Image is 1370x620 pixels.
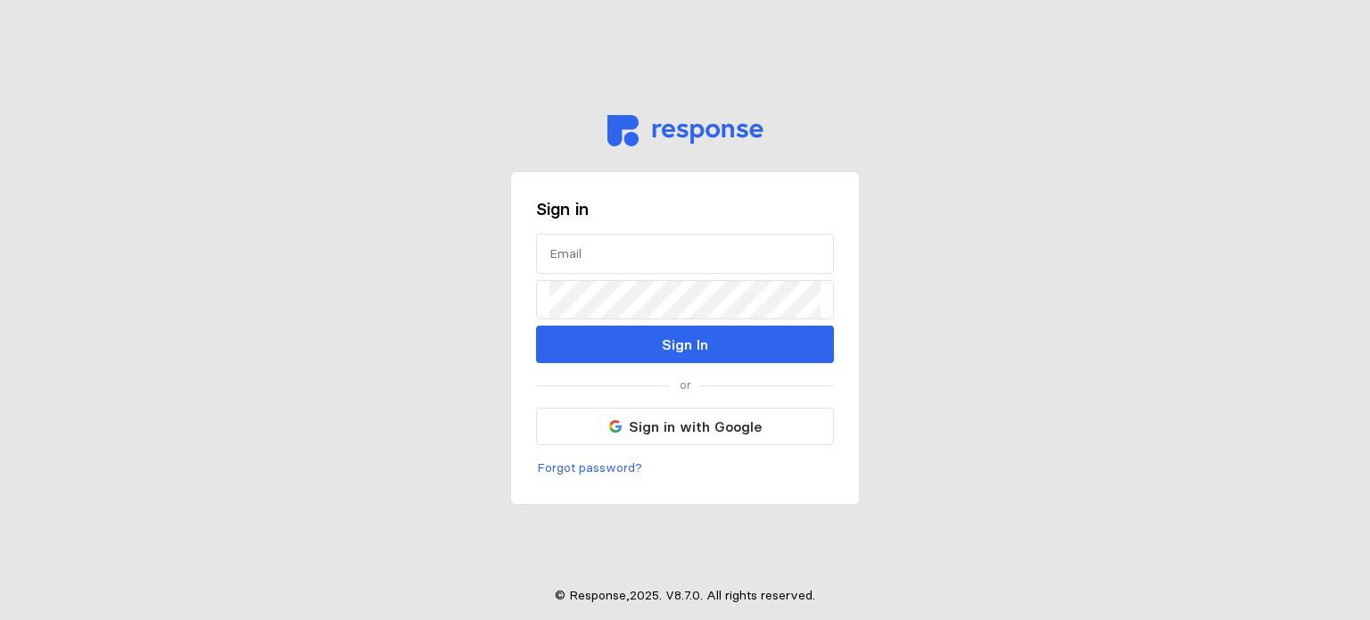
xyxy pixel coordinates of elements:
p: Sign In [662,334,708,356]
button: Sign in with Google [536,408,834,445]
button: Forgot password? [536,458,643,479]
p: Forgot password? [537,459,642,478]
h3: Sign in [536,197,834,221]
p: Sign in with Google [629,416,762,438]
img: svg%3e [609,420,622,433]
p: © Response, 2025 . V 8.7.0 . All rights reserved. [555,586,815,606]
button: Sign In [536,326,834,363]
p: or [680,376,691,395]
input: Email [549,235,821,273]
img: svg%3e [607,115,763,146]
